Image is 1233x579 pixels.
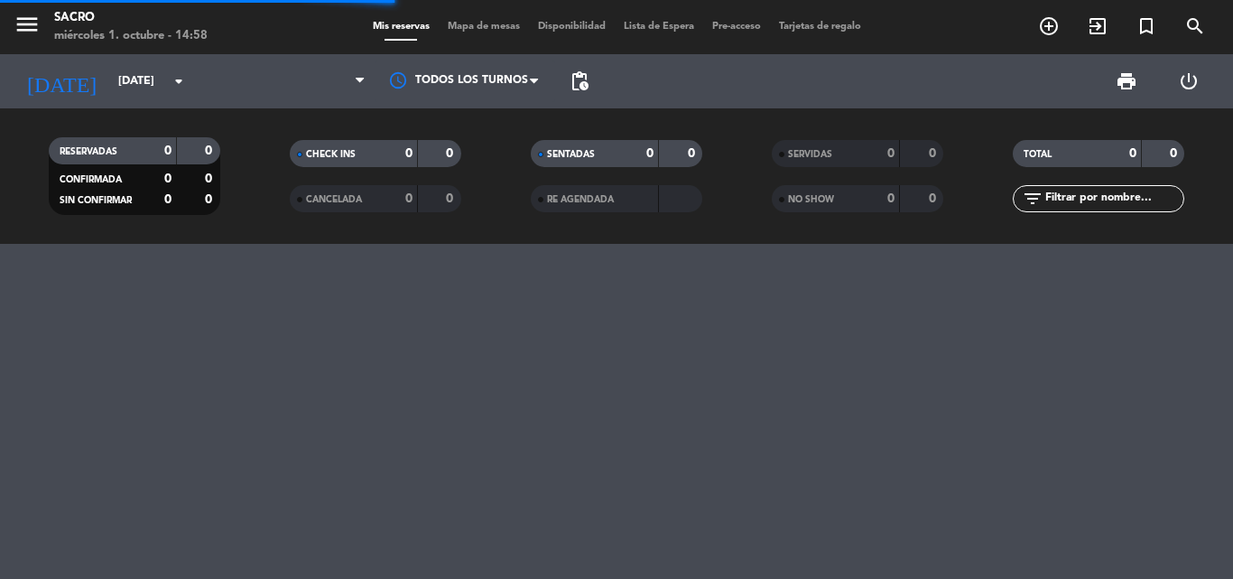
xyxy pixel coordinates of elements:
[1116,70,1137,92] span: print
[929,192,940,205] strong: 0
[1184,15,1206,37] i: search
[205,193,216,206] strong: 0
[788,195,834,204] span: NO SHOW
[1170,147,1181,160] strong: 0
[54,27,208,45] div: miércoles 1. octubre - 14:58
[887,192,895,205] strong: 0
[646,147,654,160] strong: 0
[1038,15,1060,37] i: add_circle_outline
[405,147,413,160] strong: 0
[887,147,895,160] strong: 0
[788,150,832,159] span: SERVIDAS
[164,145,172,157] strong: 0
[1022,188,1043,210] i: filter_list
[60,147,117,156] span: RESERVADAS
[205,145,216,157] strong: 0
[306,150,356,159] span: CHECK INS
[439,22,529,32] span: Mapa de mesas
[1157,54,1219,108] div: LOG OUT
[14,11,41,44] button: menu
[14,61,109,101] i: [DATE]
[446,192,457,205] strong: 0
[547,150,595,159] span: SENTADAS
[60,175,122,184] span: CONFIRMADA
[1178,70,1200,92] i: power_settings_new
[770,22,870,32] span: Tarjetas de regalo
[1043,189,1183,209] input: Filtrar por nombre...
[60,196,132,205] span: SIN CONFIRMAR
[405,192,413,205] strong: 0
[1024,150,1052,159] span: TOTAL
[1136,15,1157,37] i: turned_in_not
[168,70,190,92] i: arrow_drop_down
[547,195,614,204] span: RE AGENDADA
[446,147,457,160] strong: 0
[54,9,208,27] div: Sacro
[569,70,590,92] span: pending_actions
[14,11,41,38] i: menu
[164,193,172,206] strong: 0
[364,22,439,32] span: Mis reservas
[688,147,699,160] strong: 0
[615,22,703,32] span: Lista de Espera
[1129,147,1136,160] strong: 0
[1087,15,1108,37] i: exit_to_app
[929,147,940,160] strong: 0
[703,22,770,32] span: Pre-acceso
[306,195,362,204] span: CANCELADA
[529,22,615,32] span: Disponibilidad
[164,173,172,185] strong: 0
[205,173,216,185] strong: 0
